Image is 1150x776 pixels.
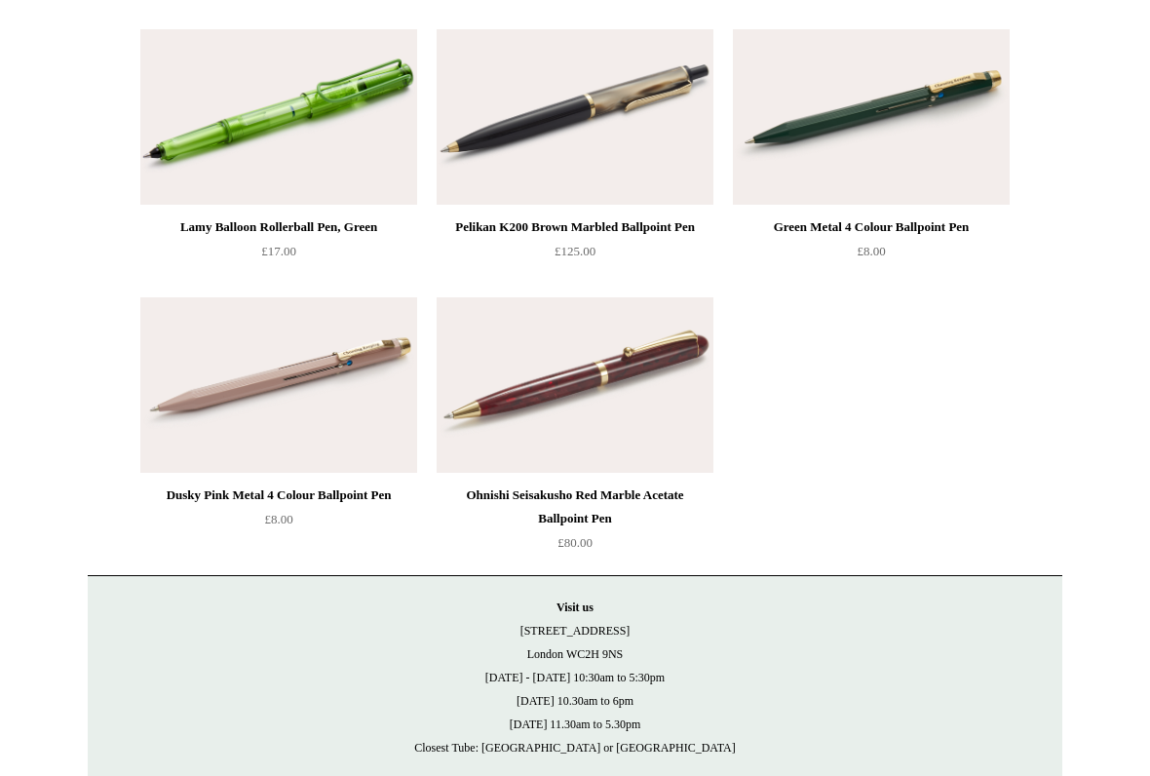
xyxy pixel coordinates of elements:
[140,297,417,473] img: Dusky Pink Metal 4 Colour Ballpoint Pen
[140,215,417,295] a: Lamy Balloon Rollerball Pen, Green £17.00
[733,29,1010,205] a: Green Metal 4 Colour Ballpoint Pen Green Metal 4 Colour Ballpoint Pen
[145,484,412,507] div: Dusky Pink Metal 4 Colour Ballpoint Pen
[557,535,593,550] span: £80.00
[738,215,1005,239] div: Green Metal 4 Colour Ballpoint Pen
[145,215,412,239] div: Lamy Balloon Rollerball Pen, Green
[437,29,713,205] a: Pelikan K200 Brown Marbled Ballpoint Pen Pelikan K200 Brown Marbled Ballpoint Pen
[140,484,417,563] a: Dusky Pink Metal 4 Colour Ballpoint Pen £8.00
[261,244,296,258] span: £17.00
[437,215,713,295] a: Pelikan K200 Brown Marbled Ballpoint Pen £125.00
[437,297,713,473] a: Ohnishi Seisakusho Red Marble Acetate Ballpoint Pen Ohnishi Seisakusho Red Marble Acetate Ballpoi...
[140,297,417,473] a: Dusky Pink Metal 4 Colour Ballpoint Pen Dusky Pink Metal 4 Colour Ballpoint Pen
[733,215,1010,295] a: Green Metal 4 Colour Ballpoint Pen £8.00
[556,601,594,614] strong: Visit us
[264,512,292,526] span: £8.00
[437,29,713,205] img: Pelikan K200 Brown Marbled Ballpoint Pen
[441,215,709,239] div: Pelikan K200 Brown Marbled Ballpoint Pen
[107,596,1043,759] p: [STREET_ADDRESS] London WC2H 9NS [DATE] - [DATE] 10:30am to 5:30pm [DATE] 10.30am to 6pm [DATE] 1...
[437,484,713,563] a: Ohnishi Seisakusho Red Marble Acetate Ballpoint Pen £80.00
[437,297,713,473] img: Ohnishi Seisakusho Red Marble Acetate Ballpoint Pen
[733,29,1010,205] img: Green Metal 4 Colour Ballpoint Pen
[555,244,595,258] span: £125.00
[140,29,417,205] img: Lamy Balloon Rollerball Pen, Green
[857,244,885,258] span: £8.00
[441,484,709,530] div: Ohnishi Seisakusho Red Marble Acetate Ballpoint Pen
[140,29,417,205] a: Lamy Balloon Rollerball Pen, Green Lamy Balloon Rollerball Pen, Green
